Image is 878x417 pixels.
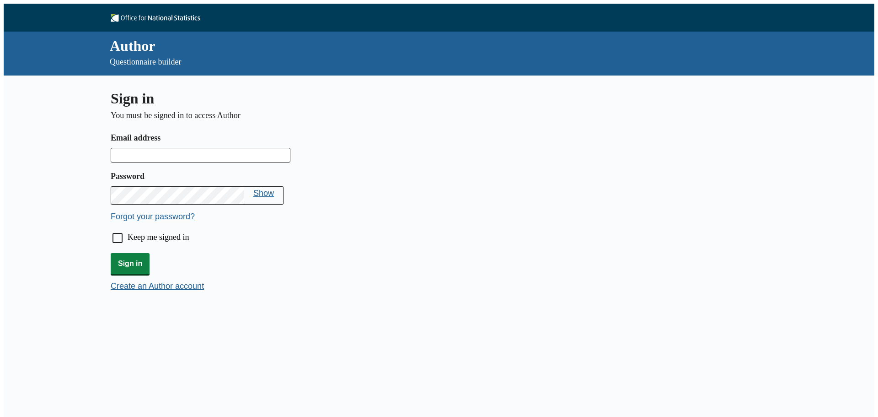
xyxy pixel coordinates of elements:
p: You must be signed in to access Author [111,111,546,120]
button: Show [253,189,274,198]
label: Email address [111,131,546,145]
button: Forgot your password? [111,212,195,222]
h1: Sign in [111,90,546,107]
button: Create an Author account [111,282,204,291]
div: Author [110,36,595,56]
label: Keep me signed in [128,233,189,242]
p: Questionnaire builder [110,56,595,68]
label: Password [111,170,546,183]
button: Sign in [111,253,150,274]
